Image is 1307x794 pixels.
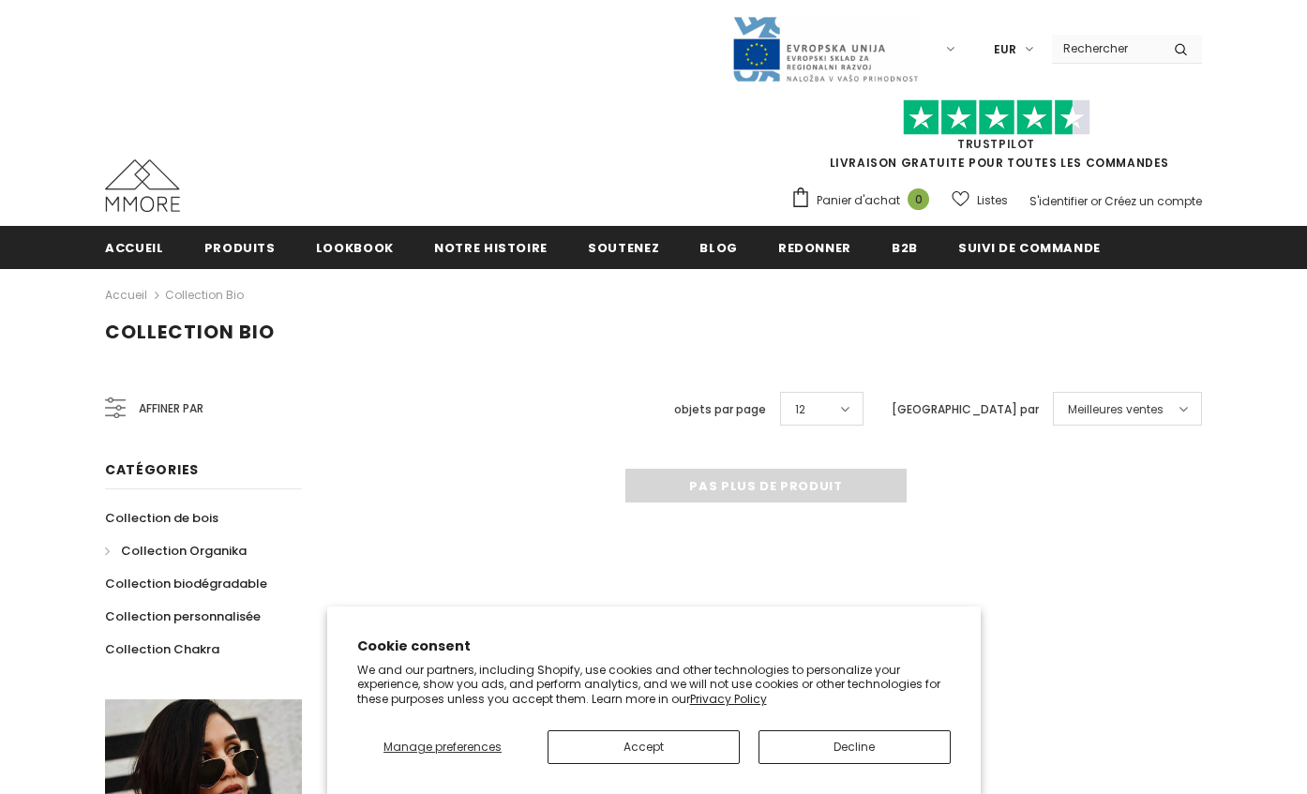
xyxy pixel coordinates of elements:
a: soutenez [588,226,659,268]
span: Panier d'achat [817,191,900,210]
span: LIVRAISON GRATUITE POUR TOUTES LES COMMANDES [790,108,1202,171]
span: Suivi de commande [958,239,1101,257]
span: Affiner par [139,398,203,419]
img: Cas MMORE [105,159,180,212]
a: B2B [892,226,918,268]
span: or [1090,193,1102,209]
a: Collection personnalisée [105,600,261,633]
a: Collection Organika [105,534,247,567]
span: Accueil [105,239,164,257]
a: Lookbook [316,226,394,268]
span: soutenez [588,239,659,257]
span: B2B [892,239,918,257]
span: Collection personnalisée [105,607,261,625]
span: 0 [908,188,929,210]
a: Suivi de commande [958,226,1101,268]
button: Manage preferences [357,730,529,764]
span: Collection Organika [121,542,247,560]
h2: Cookie consent [357,637,951,656]
a: Créez un compte [1104,193,1202,209]
a: Privacy Policy [690,691,767,707]
span: EUR [994,40,1016,59]
a: Redonner [778,226,851,268]
span: Blog [699,239,738,257]
input: Search Site [1052,35,1160,62]
label: [GEOGRAPHIC_DATA] par [892,400,1039,419]
a: Blog [699,226,738,268]
span: Meilleures ventes [1068,400,1164,419]
a: S'identifier [1029,193,1088,209]
span: 12 [795,400,805,419]
span: Notre histoire [434,239,548,257]
span: Lookbook [316,239,394,257]
a: Collection Bio [165,287,244,303]
span: Catégories [105,460,199,479]
a: Panier d'achat 0 [790,187,939,215]
span: Produits [204,239,276,257]
button: Accept [548,730,740,764]
a: Collection Chakra [105,633,219,666]
a: TrustPilot [957,136,1035,152]
span: Collection Chakra [105,640,219,658]
a: Produits [204,226,276,268]
a: Accueil [105,284,147,307]
a: Collection de bois [105,502,218,534]
a: Notre histoire [434,226,548,268]
span: Collection de bois [105,509,218,527]
a: Listes [952,184,1008,217]
a: Accueil [105,226,164,268]
a: Collection biodégradable [105,567,267,600]
label: objets par page [674,400,766,419]
span: Listes [977,191,1008,210]
p: We and our partners, including Shopify, use cookies and other technologies to personalize your ex... [357,663,951,707]
button: Decline [759,730,951,764]
a: Javni Razpis [731,40,919,56]
span: Collection Bio [105,319,275,345]
img: Faites confiance aux étoiles pilotes [903,99,1090,136]
span: Redonner [778,239,851,257]
span: Collection biodégradable [105,575,267,592]
span: Manage preferences [383,739,502,755]
img: Javni Razpis [731,15,919,83]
